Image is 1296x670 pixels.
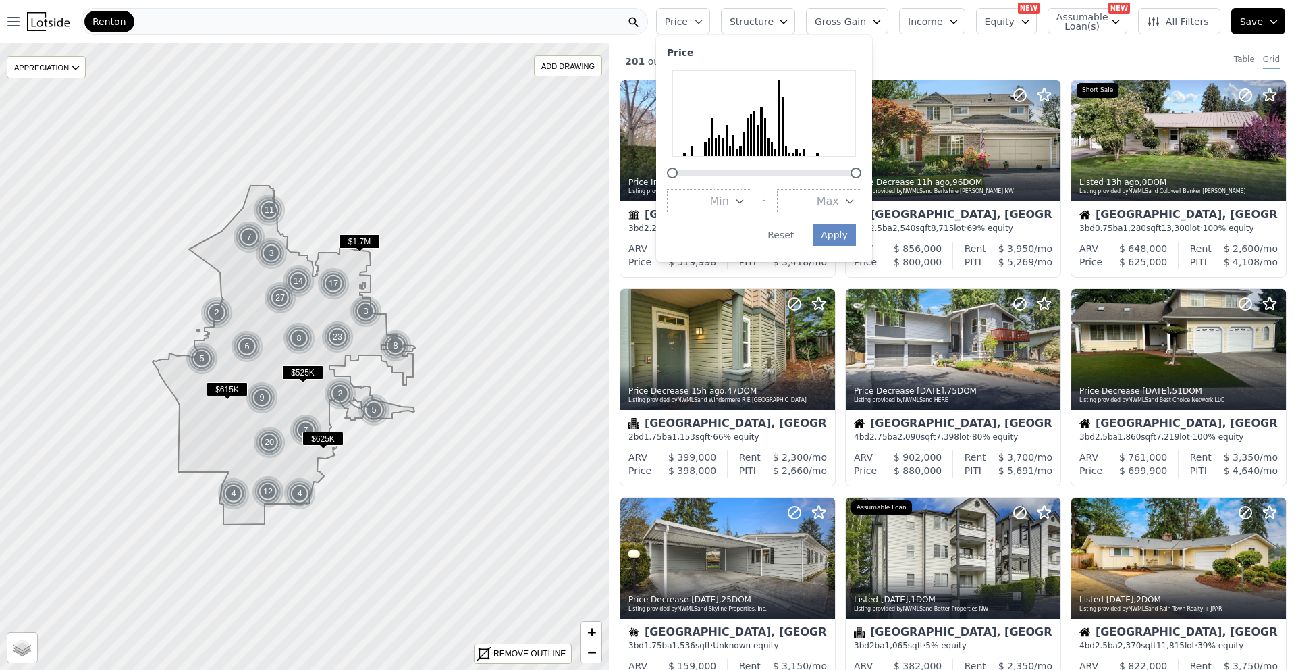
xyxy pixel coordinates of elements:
[581,642,601,663] a: Zoom out
[625,56,645,67] span: 201
[854,223,1052,234] div: 4 bd 2.5 ba sqft lot · 69% equity
[252,475,284,508] div: 12
[854,464,877,478] div: Price
[1079,177,1279,188] div: Listed , 0 DOM
[324,378,357,410] img: g1.png
[339,234,380,249] span: $1.7M
[27,12,70,31] img: Lotside
[264,282,297,314] img: g1.png
[854,396,1054,405] div: Listing provided by NWMLS and HERE
[1079,605,1279,613] div: Listing provided by NWMLS and Rain Town Realty + JPAR
[628,640,827,651] div: 3 bd 1.75 ba sqft · Unknown equity
[282,265,315,297] img: g1.png
[1190,255,1207,269] div: PITI
[290,414,323,446] img: g1.png
[854,605,1054,613] div: Listing provided by NWMLS and Better Properties NW
[1079,418,1278,432] div: [GEOGRAPHIC_DATA], [GEOGRAPHIC_DATA]
[628,188,828,196] div: Listing provided by NWMLS and HomeSmart Real Estate Assoc
[1207,255,1278,269] div: /mo
[1048,8,1127,34] button: Assumable Loan(s)
[759,224,802,246] button: Reset
[965,464,981,478] div: PITI
[587,644,596,661] span: −
[1106,178,1139,187] time: 2025-08-18 19:21
[628,177,828,188] div: Price Increase , 153 DOM
[628,627,639,638] img: Mobile
[665,15,688,28] span: Price
[1079,418,1090,429] img: House
[1079,627,1278,640] div: [GEOGRAPHIC_DATA], [GEOGRAPHIC_DATA]
[246,382,279,414] img: g1.png
[1077,83,1118,98] div: Short Sale
[1119,257,1167,267] span: $ 625,000
[1138,8,1220,34] button: All Filters
[1079,209,1278,223] div: [GEOGRAPHIC_DATA], [GEOGRAPHIC_DATA]
[628,605,828,613] div: Listing provided by NWMLS and Skyline Properties, Inc.
[283,322,316,355] img: g1.png
[233,221,266,253] img: g1.png
[609,55,854,69] div: out of listings
[854,627,1052,640] div: [GEOGRAPHIC_DATA], [GEOGRAPHIC_DATA]
[1079,209,1090,220] img: House
[894,465,942,476] span: $ 880,000
[1079,450,1098,464] div: ARV
[1207,464,1278,478] div: /mo
[981,255,1052,269] div: /mo
[1156,641,1185,650] span: 11,815
[854,188,1054,196] div: Listing provided by NWMLS and Berkshire [PERSON_NAME] NW
[773,452,809,463] span: $ 2,300
[1240,15,1263,28] span: Save
[854,386,1054,396] div: Price Decrease , 75 DOM
[1156,432,1179,442] span: 7,219
[628,627,827,640] div: [GEOGRAPHIC_DATA], [GEOGRAPHIC_DATA]
[317,267,350,300] img: g1.png
[1079,386,1279,396] div: Price Decrease , 51 DOM
[998,243,1034,254] span: $ 3,950
[885,641,908,650] span: 1,065
[282,365,323,380] span: $525K
[628,432,827,442] div: 2 bd 1.75 ba sqft · 66% equity
[283,478,317,510] img: g1.png
[302,432,344,446] span: $625K
[668,257,716,267] span: $ 519,998
[1119,243,1167,254] span: $ 648,000
[917,178,950,187] time: 2025-08-18 21:20
[620,288,834,486] a: Price Decrease 15h ago,47DOMListing provided byNWMLSand Windermere R E [GEOGRAPHIC_DATA]Condomini...
[998,465,1034,476] span: $ 5,691
[986,242,1052,255] div: /mo
[762,189,766,213] div: -
[739,450,761,464] div: Rent
[186,342,219,375] img: g1.png
[965,255,981,269] div: PITI
[1119,452,1167,463] span: $ 761,000
[854,209,1052,223] div: [GEOGRAPHIC_DATA], [GEOGRAPHIC_DATA]
[854,450,873,464] div: ARV
[721,8,795,34] button: Structure
[899,8,965,34] button: Income
[815,15,866,28] span: Gross Gain
[1079,223,1278,234] div: 3 bd 0.75 ba sqft lot · 100% equity
[253,194,286,226] img: g1.png
[668,465,716,476] span: $ 398,000
[628,594,828,605] div: Price Decrease , 25 DOM
[1147,15,1209,28] span: All Filters
[7,56,86,78] div: APPRECIATION
[255,237,288,269] div: 3
[806,8,888,34] button: Gross Gain
[628,450,647,464] div: ARV
[1079,432,1278,442] div: 3 bd 2.5 ba sqft lot · 100% equity
[894,257,942,267] span: $ 800,000
[628,396,828,405] div: Listing provided by NWMLS and Windermere R E [GEOGRAPHIC_DATA]
[628,223,827,234] div: 3 bd 2.25 ba sqft lot · 35% equity
[1079,255,1102,269] div: Price
[283,478,316,510] div: 4
[710,193,729,209] span: Min
[1079,627,1090,638] img: House
[255,237,288,269] img: g1.png
[317,267,350,300] div: 17
[1079,464,1102,478] div: Price
[246,382,278,414] div: 9
[290,414,322,446] div: 7
[253,194,286,226] div: 11
[1018,3,1039,14] div: NEW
